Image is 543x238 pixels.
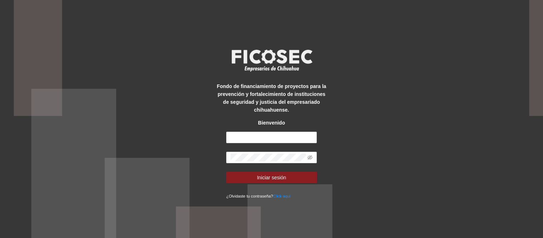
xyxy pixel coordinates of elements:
small: ¿Olvidaste tu contraseña? [226,194,290,198]
a: Click aqui [273,194,291,198]
img: logo [227,47,316,74]
button: Iniciar sesión [226,172,317,183]
strong: Fondo de financiamiento de proyectos para la prevención y fortalecimiento de instituciones de seg... [217,83,326,113]
strong: Bienvenido [258,120,285,126]
span: Iniciar sesión [257,174,286,181]
span: eye-invisible [307,155,312,160]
